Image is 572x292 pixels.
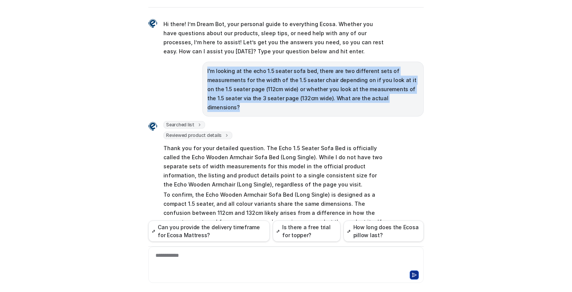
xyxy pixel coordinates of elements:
span: Searched list [163,121,205,129]
button: Is there a free trial for topper? [273,221,340,242]
p: I'm looking at the echo 1.5 seater sofa bed, there are two different sets of measurements for the... [207,67,419,112]
button: How long does the Ecosa pillow last? [344,221,424,242]
p: Thank you for your detailed question. The Echo 1.5 Seater Sofa Bed is officially called the Echo ... [163,144,385,189]
p: Hi there! I’m Dream Bot, your personal guide to everything Ecosa. Whether you have questions abou... [163,20,385,56]
img: Widget [148,122,157,131]
p: To confirm, the Echo Wooden Armchair Sofa Bed (Long Single) is designed as a compact 1.5 seater, ... [163,190,385,236]
img: Widget [148,19,157,28]
span: Reviewed product details [163,132,232,139]
button: Can you provide the delivery timeframe for Ecosa Mattress? [148,221,270,242]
